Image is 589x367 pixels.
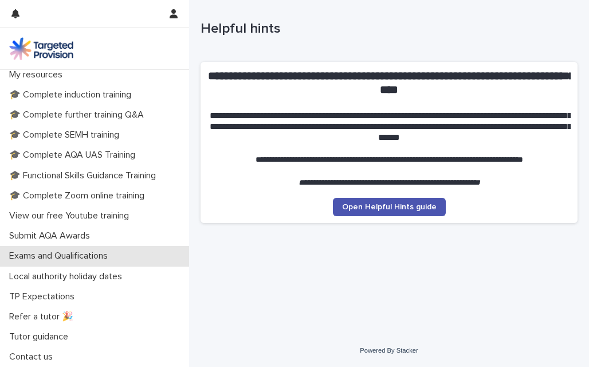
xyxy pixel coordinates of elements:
[5,331,77,342] p: Tutor guidance
[5,311,83,322] p: Refer a tutor 🎉
[5,89,140,100] p: 🎓 Complete induction training
[5,190,154,201] p: 🎓 Complete Zoom online training
[201,21,573,37] p: Helpful hints
[5,231,99,241] p: Submit AQA Awards
[5,150,144,161] p: 🎓 Complete AQA UAS Training
[5,251,117,261] p: Exams and Qualifications
[5,69,72,80] p: My resources
[9,37,73,60] img: M5nRWzHhSzIhMunXDL62
[5,110,153,120] p: 🎓 Complete further training Q&A
[5,352,62,362] p: Contact us
[342,203,437,211] span: Open Helpful Hints guide
[360,347,418,354] a: Powered By Stacker
[5,271,131,282] p: Local authority holiday dates
[5,210,138,221] p: View our free Youtube training
[5,170,165,181] p: 🎓 Functional Skills Guidance Training
[5,291,84,302] p: TP Expectations
[5,130,128,140] p: 🎓 Complete SEMH training
[333,198,446,216] a: Open Helpful Hints guide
